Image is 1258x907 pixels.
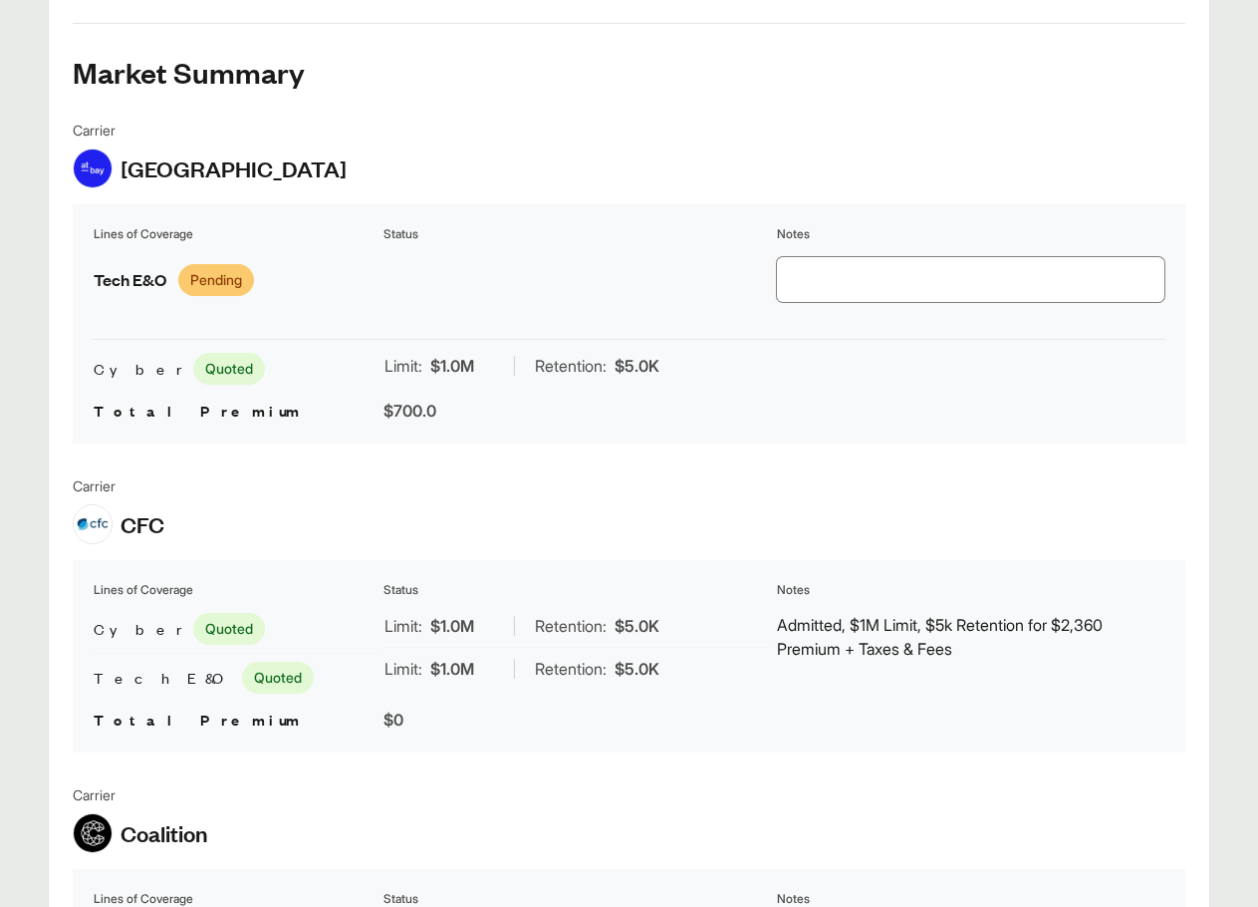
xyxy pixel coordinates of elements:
[73,784,208,805] span: Carrier
[193,613,265,645] span: Quoted
[535,657,607,681] span: Retention:
[384,657,422,681] span: Limit:
[93,224,378,244] th: Lines of Coverage
[94,617,185,641] span: Cyber
[777,613,1164,661] p: Admitted, $1M Limit, $5k Retention for $2,360 Premium + Taxes & Fees
[74,505,112,543] img: CFC
[512,356,517,376] span: |
[121,818,208,848] span: Coalition
[93,580,378,600] th: Lines of Coverage
[382,224,772,244] th: Status
[242,662,314,694] span: Quoted
[384,354,422,378] span: Limit:
[94,400,303,421] span: Total Premium
[430,657,474,681] span: $1.0M
[74,150,112,187] img: At-Bay
[535,354,607,378] span: Retention:
[74,814,112,852] img: Coalition
[776,580,1165,600] th: Notes
[73,120,347,141] span: Carrier
[178,264,254,296] span: Pending
[121,509,164,539] span: CFC
[430,354,474,378] span: $1.0M
[383,710,403,730] span: $0
[430,614,474,638] span: $1.0M
[615,657,659,681] span: $5.0K
[94,666,234,690] span: Tech E&O
[73,475,164,496] span: Carrier
[94,357,185,381] span: Cyber
[615,614,659,638] span: $5.0K
[94,266,166,293] span: Tech E&O
[535,614,607,638] span: Retention:
[383,401,436,421] span: $700.0
[512,616,517,636] span: |
[193,353,265,385] span: Quoted
[384,614,422,638] span: Limit:
[776,224,1165,244] th: Notes
[121,153,347,183] span: [GEOGRAPHIC_DATA]
[615,354,659,378] span: $5.0K
[382,580,772,600] th: Status
[73,56,1185,88] h2: Market Summary
[512,659,517,679] span: |
[94,709,303,730] span: Total Premium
